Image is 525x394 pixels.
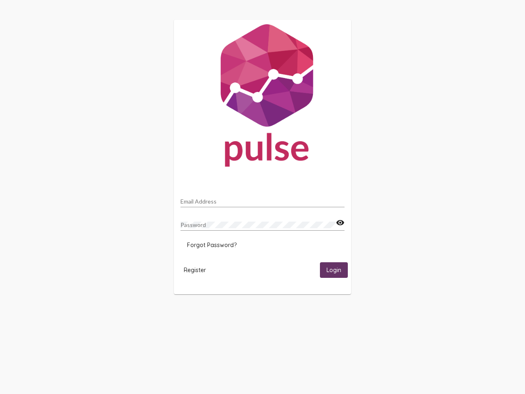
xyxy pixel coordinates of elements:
[180,238,243,252] button: Forgot Password?
[184,266,206,274] span: Register
[174,20,351,175] img: Pulse For Good Logo
[336,218,345,228] mat-icon: visibility
[177,262,212,277] button: Register
[187,241,237,249] span: Forgot Password?
[326,267,341,274] span: Login
[320,262,348,277] button: Login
